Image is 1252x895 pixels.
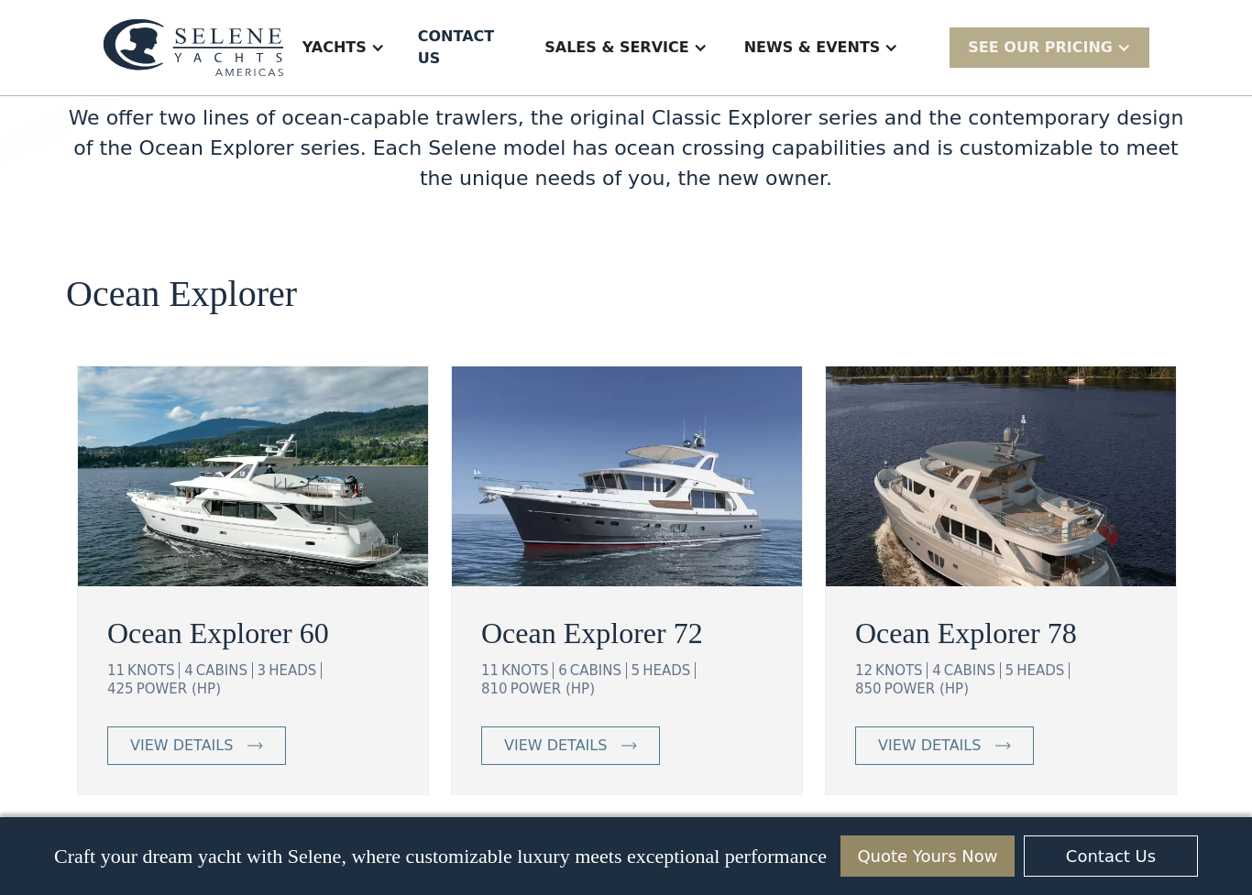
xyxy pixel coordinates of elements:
[78,366,428,586] img: ocean going trawler
[744,37,881,59] div: News & EVENTS
[1024,835,1198,877] a: Contact Us
[184,662,193,679] div: 4
[855,681,882,697] div: 850
[258,662,267,679] div: 3
[302,37,367,59] div: Yachts
[504,735,607,757] div: view details
[840,835,1015,877] a: Quote Yours Now
[558,662,567,679] div: 6
[452,366,802,586] img: ocean going trawler
[526,11,725,84] div: Sales & Service
[269,662,322,679] div: HEADS
[127,662,180,679] div: KNOTS
[968,37,1113,59] div: SEE Our Pricing
[932,662,941,679] div: 4
[481,662,499,679] div: 11
[501,662,554,679] div: KNOTS
[481,726,660,765] a: view details
[511,681,595,697] div: POWER (HP)
[107,662,125,679] div: 11
[642,662,696,679] div: HEADS
[621,742,637,749] img: icon
[481,681,508,697] div: 810
[544,37,688,59] div: Sales & Service
[875,662,928,679] div: KNOTS
[137,681,221,697] div: POWER (HP)
[103,18,284,77] img: logo
[284,11,403,84] div: Yachts
[107,726,286,765] a: view details
[855,611,1147,655] a: Ocean Explorer 78
[826,366,1176,586] img: ocean going trawler
[995,742,1011,749] img: icon
[944,662,1001,679] div: CABINS
[418,26,512,70] div: Contact US
[481,611,773,655] a: Ocean Explorer 72
[855,662,873,679] div: 12
[878,735,981,757] div: view details
[726,11,917,84] div: News & EVENTS
[196,662,253,679] div: CABINS
[855,726,1034,765] a: view details
[631,662,641,679] div: 5
[66,274,297,314] h2: Ocean Explorer
[247,742,263,749] img: icon
[66,103,1186,193] div: We offer two lines of ocean-capable trawlers, the original Classic Explorer series and the contem...
[884,681,969,697] div: POWER (HP)
[107,681,134,697] div: 425
[950,27,1149,67] div: SEE Our Pricing
[54,845,827,868] p: Craft your dream yacht with Selene, where customizable luxury meets exceptional performance
[570,662,627,679] div: CABINS
[107,611,399,655] a: Ocean Explorer 60
[1016,662,1070,679] div: HEADS
[130,735,233,757] div: view details
[1005,662,1015,679] div: 5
